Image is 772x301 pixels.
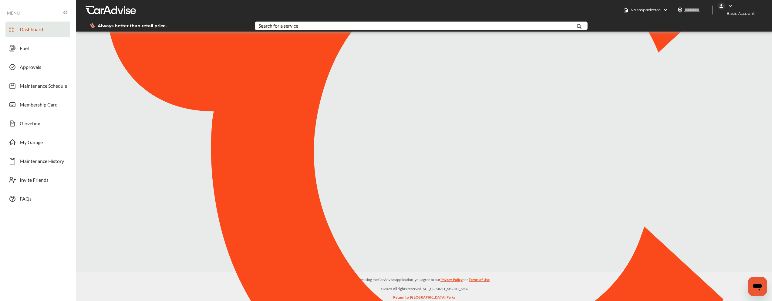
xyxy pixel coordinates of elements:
[5,191,70,207] a: FAQs
[20,120,40,128] span: Glovebox
[20,64,41,72] span: Approvals
[258,23,298,28] div: Search for a service
[718,2,725,10] img: jVpblrzwTbfkPYzPPzSLxeg0AAAAASUVORK5CYII=
[5,172,70,188] a: Invite Friends
[5,134,70,150] a: My Garage
[5,22,70,37] a: Dashboard
[5,78,70,94] a: Maintenance Schedule
[748,277,767,296] iframe: Button to launch messaging window
[5,59,70,75] a: Approvals
[20,45,29,53] span: Fuel
[5,116,70,131] a: Glovebox
[5,40,70,56] a: Fuel
[5,153,70,169] a: Maintenance History
[388,134,427,167] img: CA_CheckIcon.cf4f08d4.svg
[718,10,759,17] span: Basic Account
[20,26,43,34] span: Dashboard
[20,139,43,147] span: My Garage
[623,8,628,12] img: header-home-logo.8d720a4f.svg
[76,277,772,283] p: By using the CarAdvise application, you agree to our and
[631,8,661,12] span: No shop selected
[7,11,20,15] span: MENU
[5,97,70,113] a: Membership Card
[90,23,95,28] img: dollor_label_vector.a70140d1.svg
[728,4,733,8] img: WGsFRI8htEPBVLJbROoPRyZpYNWhNONpIPPETTm6eUC0GeLEiAAAAAElFTkSuQmCC
[20,196,32,204] span: FAQs
[20,83,67,91] span: Maintenance Schedule
[678,8,683,12] img: location_vector.a44bc228.svg
[20,177,49,185] span: Invite Friends
[98,24,167,28] span: Always better than retail price.
[663,8,668,12] img: header-down-arrow.9dd2ce7d.svg
[20,158,64,166] span: Maintenance History
[20,102,58,110] span: Membership Card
